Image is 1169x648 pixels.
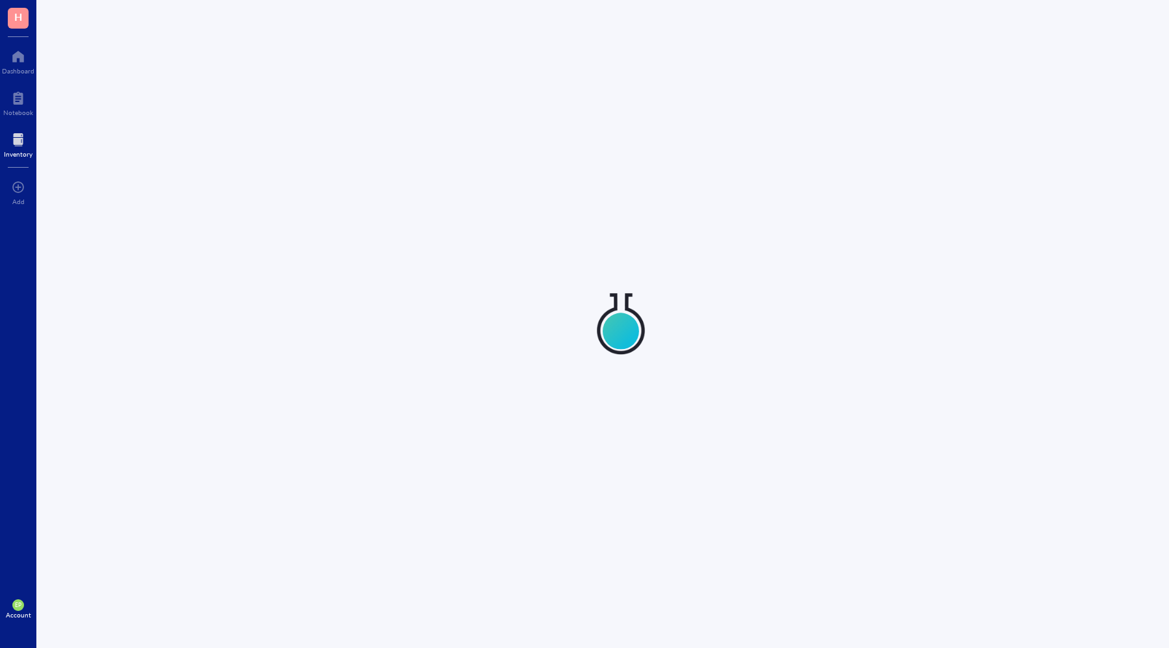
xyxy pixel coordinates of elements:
span: EP [15,602,21,608]
div: Notebook [3,109,33,116]
div: Add [12,198,25,205]
div: Account [6,611,31,619]
a: Dashboard [2,46,34,75]
div: Inventory [4,150,32,158]
a: Inventory [4,129,32,158]
a: Notebook [3,88,33,116]
div: Dashboard [2,67,34,75]
span: H [14,8,22,25]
